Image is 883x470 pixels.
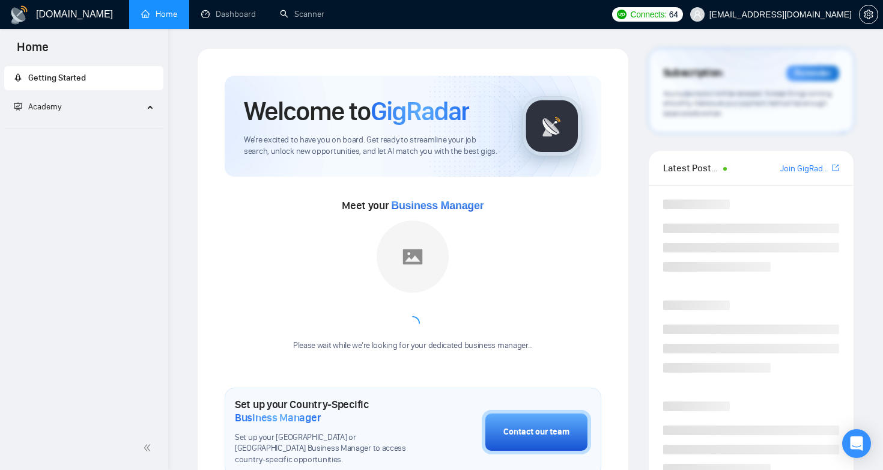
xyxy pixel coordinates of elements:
span: 64 [669,8,678,21]
span: Set up your [GEOGRAPHIC_DATA] or [GEOGRAPHIC_DATA] Business Manager to access country-specific op... [235,432,422,466]
a: Join GigRadar Slack Community [780,162,830,175]
span: Your subscription will be renewed. To keep things running smoothly, make sure your payment method... [663,89,832,118]
div: Please wait while we're looking for your dedicated business manager... [286,340,540,352]
img: gigradar-logo.png [522,96,582,156]
span: Academy [14,102,61,112]
h1: Set up your Country-Specific [235,398,422,424]
li: Academy Homepage [4,124,163,132]
span: Connects: [630,8,666,21]
a: homeHome [141,9,177,19]
span: We're excited to have you on board. Get ready to streamline your job search, unlock new opportuni... [244,135,503,157]
span: Subscription [663,63,723,84]
span: Academy [28,102,61,112]
span: Home [7,38,58,64]
a: setting [859,10,878,19]
span: double-left [143,442,155,454]
span: fund-projection-screen [14,102,22,111]
div: Contact our team [503,426,569,439]
span: rocket [14,73,22,82]
img: upwork-logo.png [617,10,627,19]
button: Contact our team [482,410,591,454]
a: dashboardDashboard [201,9,256,19]
a: searchScanner [280,9,324,19]
span: Business Manager [235,411,321,424]
span: Meet your [342,199,484,212]
span: user [693,10,702,19]
span: Business Manager [391,200,484,212]
span: loading [403,314,422,334]
div: Reminder [786,66,839,81]
li: Getting Started [4,66,163,90]
img: logo [10,5,29,25]
a: export [832,162,839,174]
div: Open Intercom Messenger [842,429,871,458]
span: GigRadar [371,95,469,127]
span: Latest Posts from the GigRadar Community [663,160,720,175]
span: export [832,163,839,172]
button: setting [859,5,878,24]
h1: Welcome to [244,95,469,127]
img: placeholder.png [377,221,449,293]
span: setting [860,10,878,19]
span: Getting Started [28,73,86,83]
